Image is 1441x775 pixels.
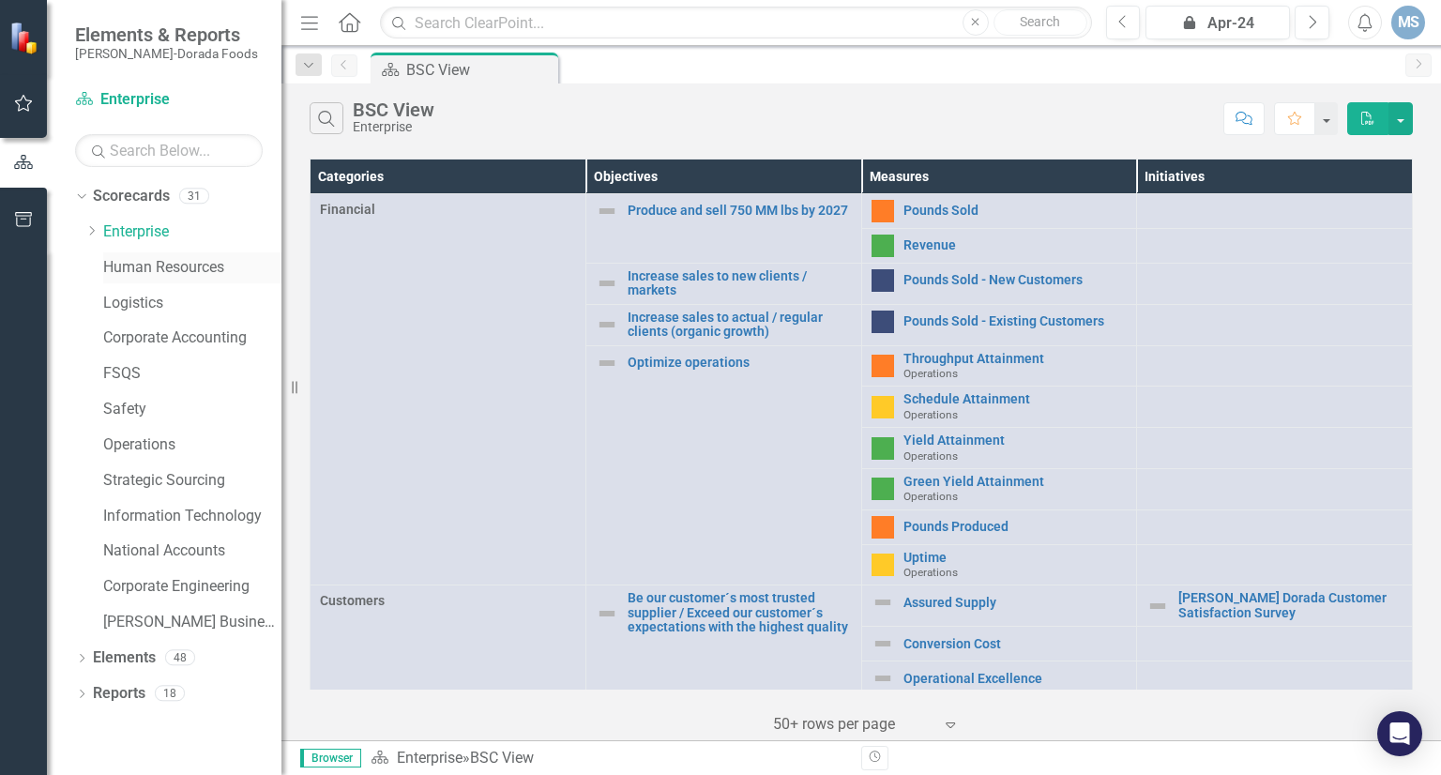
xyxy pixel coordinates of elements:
div: Open Intercom Messenger [1377,711,1422,756]
span: Operations [903,367,958,380]
a: Information Technology [103,506,281,527]
span: Elements & Reports [75,23,258,46]
div: Enterprise [353,120,434,134]
img: Not Defined [872,632,894,655]
a: Green Yield Attainment [903,475,1128,489]
input: Search ClearPoint... [380,7,1091,39]
img: Above Target [872,478,894,500]
div: BSC View [353,99,434,120]
a: Corporate Accounting [103,327,281,349]
a: Conversion Cost [903,637,1128,651]
a: Strategic Sourcing [103,470,281,492]
a: Elements [93,647,156,669]
button: Search [994,9,1087,36]
img: Warning [872,200,894,222]
span: Financial [320,200,576,219]
a: [PERSON_NAME] Dorada Customer Satisfaction Survey [1178,591,1403,620]
img: Warning [872,516,894,539]
a: Increase sales to new clients / markets [628,269,852,298]
span: Browser [300,749,361,767]
div: 18 [155,686,185,702]
img: Not Defined [1146,595,1169,617]
a: Pounds Sold - Existing Customers [903,314,1128,328]
img: Not Defined [872,591,894,614]
span: Search [1020,14,1060,29]
img: Not Defined [596,313,618,336]
span: Operations [903,449,958,463]
div: BSC View [406,58,554,82]
img: Not Defined [596,352,618,374]
a: FSQS [103,363,281,385]
a: Reports [93,683,145,705]
a: Increase sales to actual / regular clients (organic growth) [628,311,852,340]
span: Customers [320,591,576,610]
input: Search Below... [75,134,263,167]
div: 31 [179,189,209,205]
a: Logistics [103,293,281,314]
a: Optimize operations [628,356,852,370]
a: Schedule Attainment [903,392,1128,406]
small: [PERSON_NAME]-Dorada Foods [75,46,258,61]
a: Pounds Sold - New Customers [903,273,1128,287]
a: Human Resources [103,257,281,279]
div: Apr-24 [1152,12,1283,35]
a: National Accounts [103,540,281,562]
a: Throughput Attainment [903,352,1128,366]
img: Not Defined [596,200,618,222]
img: Above Target [872,235,894,257]
img: Warning [872,355,894,377]
img: Not Defined [596,272,618,295]
button: Apr-24 [1145,6,1290,39]
a: Corporate Engineering [103,576,281,598]
div: » [371,748,847,769]
img: Not Defined [596,602,618,625]
a: Enterprise [75,89,263,111]
img: Above Target [872,437,894,460]
a: [PERSON_NAME] Business Unit [103,612,281,633]
button: MS [1391,6,1425,39]
a: Yield Attainment [903,433,1128,448]
a: Safety [103,399,281,420]
img: Not Defined [872,667,894,690]
img: Caution [872,396,894,418]
img: No Information [872,311,894,333]
a: Produce and sell 750 MM lbs by 2027 [628,204,852,218]
img: ClearPoint Strategy [9,21,42,53]
span: Operations [903,566,958,579]
a: Enterprise [397,749,463,767]
a: Revenue [903,238,1128,252]
a: Be our customer´s most trusted supplier / Exceed our customer´s expectations with the highest qua... [628,591,852,634]
img: No Information [872,269,894,292]
a: Assured Supply [903,596,1128,610]
img: Caution [872,554,894,576]
span: Operations [903,490,958,503]
a: Enterprise [103,221,281,243]
a: Scorecards [93,186,170,207]
a: Operations [103,434,281,456]
a: Pounds Produced [903,520,1128,534]
div: 48 [165,650,195,666]
a: Uptime [903,551,1128,565]
a: Operational Excellence [903,672,1128,686]
div: BSC View [470,749,534,767]
span: Operations [903,408,958,421]
a: Pounds Sold [903,204,1128,218]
